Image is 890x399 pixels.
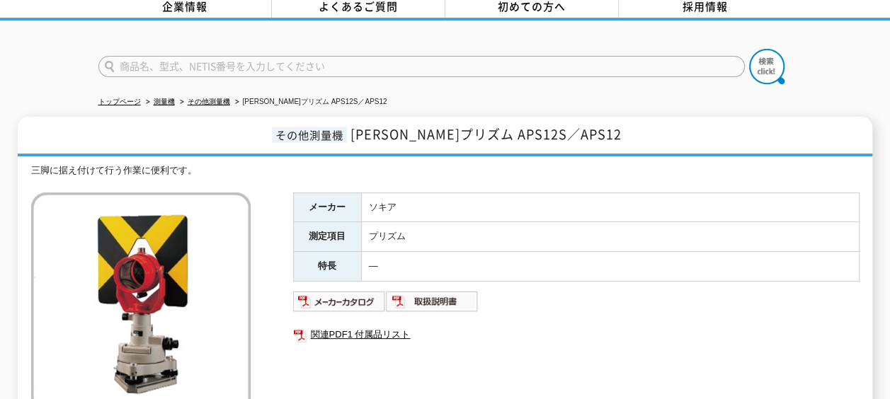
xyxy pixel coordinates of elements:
a: 関連PDF1 付属品リスト [293,325,860,344]
a: 取扱説明書 [386,299,479,310]
span: その他測量機 [272,127,347,143]
a: 測量機 [154,98,175,105]
td: ― [361,252,859,282]
th: メーカー [293,192,361,222]
th: 測定項目 [293,222,361,252]
a: その他測量機 [188,98,230,105]
a: トップページ [98,98,141,105]
li: [PERSON_NAME]プリズム APS12S／APS12 [232,95,387,110]
th: 特長 [293,252,361,282]
a: メーカーカタログ [293,299,386,310]
span: [PERSON_NAME]プリズム APS12S／APS12 [350,125,622,144]
img: 取扱説明書 [386,290,479,313]
img: メーカーカタログ [293,290,386,313]
img: btn_search.png [749,49,785,84]
div: 三脚に据え付けて行う作業に便利です。 [31,163,860,178]
td: プリズム [361,222,859,252]
td: ソキア [361,192,859,222]
input: 商品名、型式、NETIS番号を入力してください [98,56,745,77]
